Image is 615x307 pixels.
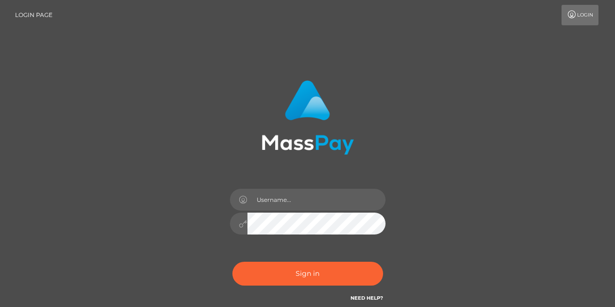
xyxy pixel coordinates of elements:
button: Sign in [232,262,383,286]
a: Login [562,5,598,25]
input: Username... [247,189,386,211]
a: Login Page [15,5,53,25]
a: Need Help? [351,295,383,301]
img: MassPay Login [262,80,354,155]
